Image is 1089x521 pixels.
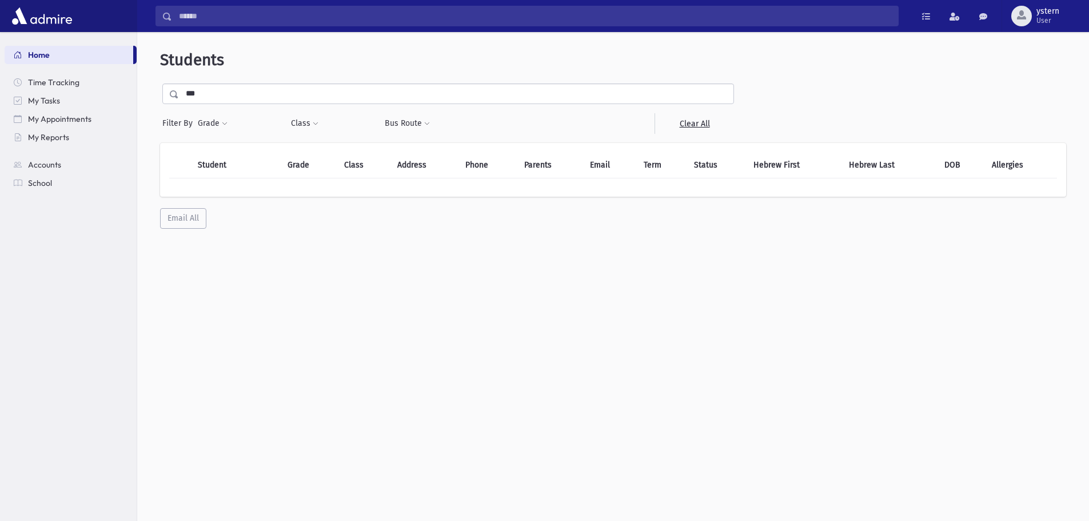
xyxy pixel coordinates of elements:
a: My Tasks [5,92,137,110]
span: School [28,178,52,188]
th: Hebrew Last [842,152,937,178]
span: User [1036,16,1059,25]
span: Time Tracking [28,77,79,88]
th: Class [337,152,390,178]
input: Search [172,6,898,26]
th: Email [583,152,637,178]
button: Email All [160,208,206,229]
span: ystern [1036,7,1059,16]
span: Filter By [162,117,197,129]
th: Hebrew First [747,152,843,178]
span: My Reports [28,132,69,142]
th: Parents [517,152,583,178]
span: My Tasks [28,96,60,106]
th: Allergies [985,152,1057,178]
a: My Appointments [5,110,137,128]
span: My Appointments [28,114,91,124]
th: Student [191,152,258,178]
span: Students [160,50,224,69]
a: Clear All [655,113,734,134]
span: Accounts [28,160,61,170]
th: Term [637,152,687,178]
th: Address [390,152,459,178]
th: Status [687,152,747,178]
img: AdmirePro [9,5,75,27]
button: Bus Route [384,113,430,134]
a: Accounts [5,156,137,174]
button: Class [290,113,319,134]
button: Grade [197,113,228,134]
span: Home [28,50,50,60]
th: Phone [458,152,517,178]
a: Home [5,46,133,64]
a: Time Tracking [5,73,137,92]
a: My Reports [5,128,137,146]
a: School [5,174,137,192]
th: Grade [281,152,337,178]
th: DOB [938,152,985,178]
